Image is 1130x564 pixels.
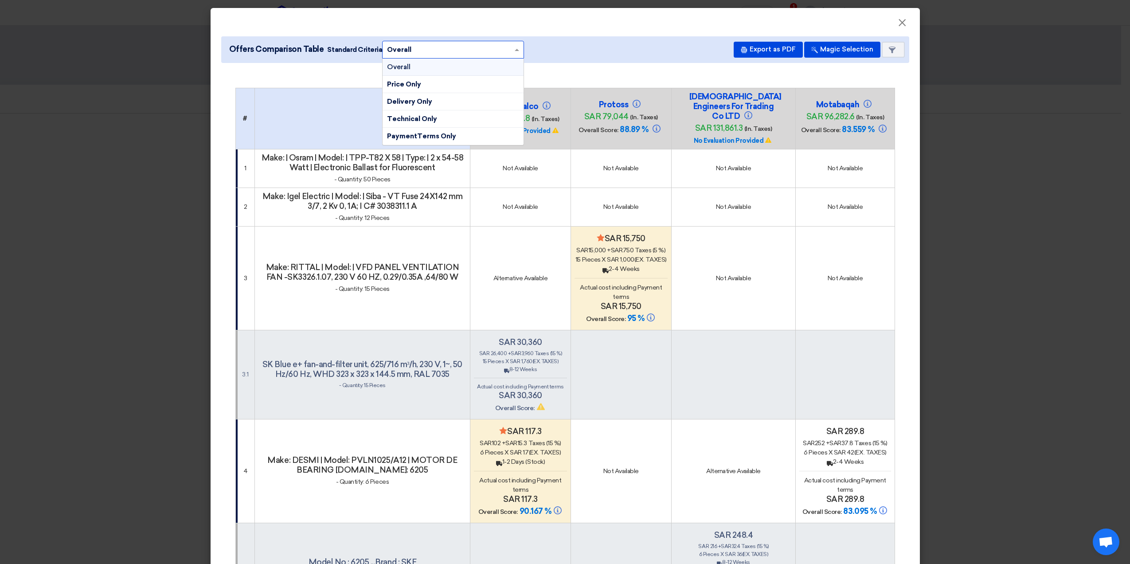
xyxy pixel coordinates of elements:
span: sar [576,247,588,254]
div: Open chat [1093,529,1119,555]
span: x sar 1,760 [505,358,558,364]
span: 83.559 % [842,125,874,134]
span: 95 % [627,313,645,323]
span: (Ex. Taxes) [532,358,559,364]
span: - Quantity: 15 Pieces [335,285,390,293]
span: (Ex. Taxes) [634,256,667,263]
h4: Motabaqah [801,100,889,110]
span: sar [721,543,731,549]
span: 15 [483,358,487,364]
span: sar [479,350,490,356]
span: Overall Score: [802,508,842,516]
div: 2-4 Weeks [799,457,891,466]
div: 216 + 32.4 Taxes (15 %) [675,542,792,550]
span: Overall Score: [801,126,841,134]
span: Pieces [703,551,719,557]
td: 1 [235,149,254,188]
div: 2-4 Weeks [575,264,668,274]
span: (Ex. Taxes) [854,449,887,456]
div: 15,000 + 750 Taxes (5 %) [575,246,668,255]
span: 90.167 % [520,506,551,516]
div: 1-2 Days (Stock) [474,457,567,466]
span: sar 79,044 [584,112,629,121]
span: 6 [699,551,702,557]
span: x sar 1,000 [602,256,666,263]
span: - Quantity: 12 Pieces [335,214,390,222]
button: Export as PDF [734,42,803,58]
span: Offers Comparison Table [229,43,324,55]
div: Alternative Available [675,466,792,476]
span: x sar 36 [720,551,768,557]
h4: sar 248.4 [675,530,792,540]
span: (In. Taxes) [532,115,559,123]
span: Actual cost including Payment terms [580,284,662,301]
span: x sar 42 [829,449,887,456]
span: Delivery Only [387,98,432,106]
span: sar [829,439,841,447]
span: (Ex. Taxes) [529,449,561,456]
h4: Make: | Osram | Model: | TPP-T82 X 58 | Type: | 2 x 54-58 Watt | Electronic Ballast for Fluorescent [258,153,467,172]
span: - Quantity: 50 Pieces [334,176,391,183]
h4: Make: DESMI | Model: PVLN1025/A12 | MOTOR DE BEARING [DOMAIN_NAME]: 6205 [258,455,467,475]
div: Not Available [474,164,567,173]
span: Technical Only [387,115,437,123]
h4: sar 15,750 [575,234,668,243]
span: Pieces [809,449,827,456]
span: Pieces [485,449,504,456]
span: sar [803,439,815,447]
span: (In. Taxes) [630,114,658,121]
div: Not Available [799,164,891,173]
h4: Make: Igel Electric | Model: | Siba - VT Fuse 24X142 mm 3/7, 2 Kv 0, 1A; I C# 3038311.1 A [258,192,467,211]
span: Overall [387,63,411,71]
span: Overall Score: [478,508,518,516]
span: Overall Score: [586,315,626,323]
span: Price Only [387,80,421,88]
span: Pieces [488,358,504,364]
span: Actual cost including Payment terms [804,477,886,493]
span: sar [611,247,623,254]
div: Not Available [575,164,668,173]
h4: sar 289.8 [799,494,891,504]
span: - Quantity: 15 Pieces [339,382,386,388]
span: Overall Score: [495,404,535,412]
h4: sar 289.8 [799,427,891,436]
span: sar [480,439,492,447]
div: No Evaluation Provided [689,136,778,145]
h4: Protoss [577,100,665,110]
h4: sar 30,360 [474,337,567,347]
div: Not Available [675,202,792,211]
h4: [DEMOGRAPHIC_DATA] Engineers For Trading Co LTD [689,92,778,121]
span: PaymentTerms Only [387,132,456,140]
button: Close [891,14,914,32]
span: 88.89 % [620,125,649,134]
div: Not Available [575,202,668,211]
div: Not Available [675,164,792,173]
th: # [235,88,254,149]
span: (Ex. Taxes) [742,551,768,557]
div: Not Available [799,274,891,283]
span: sar [511,350,521,356]
button: Magic Selection [804,42,880,58]
span: Standard Criteria [327,45,382,55]
h4: Make: RITTAL | Model: | VFD PANEL VENTILATION FAN -SK3326.1.07, 230 V 60 HZ, 0.29/0.35A ,64/80 W [258,262,467,282]
div: 8-12 Weeks [474,365,567,373]
div: Not Available [575,466,668,476]
span: sar 96,282.6 [806,112,855,121]
h4: sar 117.3 [474,494,567,504]
span: 6 [480,449,484,456]
div: Not Available [675,274,792,283]
h4: sar 15,750 [575,302,668,311]
h4: SK Blue e+ fan-and-filter unit, 625/716 m³/h, 230 V, 1~, 50 Hz/60 Hz, WHD 323 x 323 x 144.5 mm, R... [258,360,467,379]
td: 3.1 [235,330,254,419]
span: sar [505,439,517,447]
div: 252 + 37.8 Taxes (15 %) [799,439,891,448]
span: Actual cost including Payment terms [477,384,563,390]
div: Not Available [474,202,567,211]
h4: sar 30,360 [474,391,567,400]
span: - Quantity: 6 Pieces [336,478,389,486]
span: Pieces [582,256,601,263]
span: 15 [575,256,581,263]
span: (In. Taxes) [856,114,884,121]
div: 26,400 + 3,960 Taxes (15 %) [474,349,567,357]
div: Not Available [799,202,891,211]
